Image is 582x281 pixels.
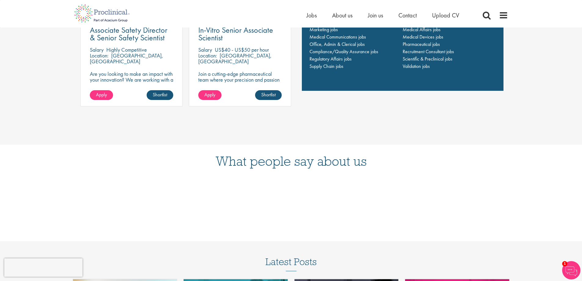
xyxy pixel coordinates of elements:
span: Location: [198,52,217,59]
h3: Latest Posts [265,257,317,271]
img: Chatbot [562,261,580,279]
a: Medical Affairs jobs [403,26,441,33]
a: Recruitment Consultant jobs [403,48,454,55]
a: Associate Safety Director & Senior Safety Scientist [90,26,173,42]
span: Apply [204,91,215,98]
a: Medical Communications jobs [309,34,366,40]
a: Pharmaceutical jobs [403,41,440,47]
span: In-Vitro Senior Associate Scientist [198,25,273,43]
span: Salary [198,46,212,53]
span: Location: [90,52,108,59]
a: Supply Chain jobs [309,63,343,69]
a: Join us [368,11,383,19]
a: Upload CV [432,11,459,19]
span: Salary [90,46,104,53]
span: Apply [96,91,107,98]
p: [GEOGRAPHIC_DATA], [GEOGRAPHIC_DATA] [90,52,163,65]
a: Marketing jobs [309,26,338,33]
a: Shortlist [255,90,282,100]
a: Medical Devices jobs [403,34,443,40]
p: US$40 - US$50 per hour [215,46,269,53]
span: 1 [562,261,567,266]
iframe: Customer reviews powered by Trustpilot [70,180,513,223]
span: Associate Safety Director & Senior Safety Scientist [90,25,167,43]
a: Regulatory Affairs jobs [309,56,352,62]
p: Are you looking to make an impact with your innovation? We are working with a well-established ph... [90,71,173,100]
a: Scientific & Preclinical jobs [403,56,452,62]
a: Compliance/Quality Assurance jobs [309,48,378,55]
a: Apply [198,90,221,100]
p: Join a cutting-edge pharmaceutical team where your precision and passion for science will help sh... [198,71,282,94]
iframe: reCAPTCHA [4,258,82,277]
a: Shortlist [147,90,173,100]
a: Validation jobs [403,63,430,69]
a: Contact [398,11,417,19]
a: Office, Admin & Clerical jobs [309,41,365,47]
p: Highly Competitive [106,46,147,53]
a: Apply [90,90,113,100]
a: Jobs [306,11,317,19]
a: About us [332,11,353,19]
a: In-Vitro Senior Associate Scientist [198,26,282,42]
p: [GEOGRAPHIC_DATA], [GEOGRAPHIC_DATA] [198,52,272,65]
nav: Main navigation [309,4,496,70]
